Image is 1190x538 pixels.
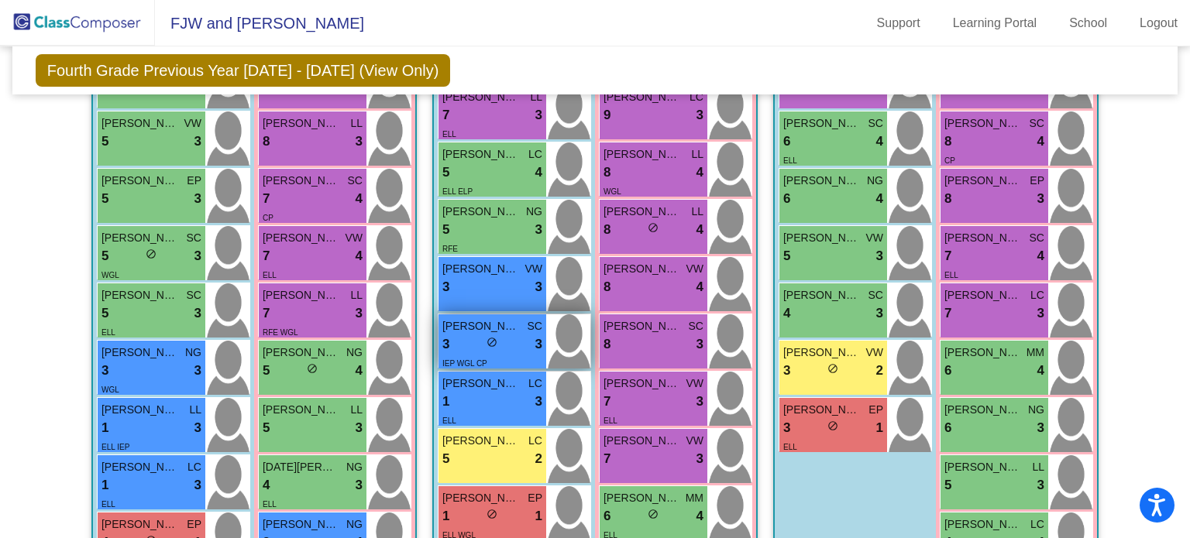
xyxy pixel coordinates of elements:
[442,449,449,469] span: 5
[442,334,449,355] span: 3
[146,248,156,259] span: do_not_disturb_alt
[696,105,703,125] span: 3
[346,344,363,361] span: NG
[101,189,108,209] span: 5
[944,402,1022,418] span: [PERSON_NAME]
[101,344,179,361] span: [PERSON_NAME]
[187,459,201,475] span: LC
[184,115,201,132] span: VW
[101,418,108,438] span: 1
[535,105,542,125] span: 3
[348,173,363,189] span: SC
[194,246,201,266] span: 3
[101,328,115,337] span: ELL
[263,132,270,152] span: 8
[783,173,861,189] span: [PERSON_NAME]
[101,443,129,451] span: ELL IEP
[604,416,617,425] span: ELL
[1037,475,1044,495] span: 3
[604,220,610,240] span: 8
[528,490,542,506] span: EP
[187,230,201,246] span: SC
[944,271,958,279] span: ELL
[686,490,703,506] span: MM
[696,163,703,183] span: 4
[442,277,449,297] span: 3
[783,156,797,165] span: ELL
[101,271,119,279] span: WGL
[263,344,340,361] span: [PERSON_NAME]
[1030,173,1044,189] span: EP
[783,418,790,438] span: 3
[604,433,681,449] span: [PERSON_NAME]
[263,361,270,381] span: 5
[944,173,1022,189] span: [PERSON_NAME]
[1030,287,1044,303] span: LC
[783,344,861,361] span: [PERSON_NAME]
[944,189,951,209] span: 8
[535,506,542,526] span: 1
[686,433,703,449] span: VW
[524,261,542,277] span: VW
[528,375,542,392] span: LC
[944,115,1022,132] span: [PERSON_NAME] [PERSON_NAME]
[944,303,951,324] span: 7
[487,337,497,348] span: do_not_disturb_alt
[1037,303,1044,324] span: 3
[876,132,883,152] span: 4
[487,509,497,519] span: do_not_disturb_alt
[101,303,108,324] span: 5
[604,261,681,277] span: [PERSON_NAME]
[189,402,201,418] span: LL
[604,392,610,412] span: 7
[263,214,273,222] span: CP
[194,418,201,438] span: 3
[604,163,610,183] span: 8
[263,246,270,266] span: 7
[307,363,318,374] span: do_not_disturb_alt
[1030,230,1044,246] span: SC
[865,11,933,36] a: Support
[691,204,703,220] span: LL
[535,392,542,412] span: 3
[944,459,1022,475] span: [PERSON_NAME]
[783,115,861,132] span: [PERSON_NAME]
[101,132,108,152] span: 5
[101,173,179,189] span: [PERSON_NAME]
[101,230,179,246] span: [PERSON_NAME]
[604,490,681,506] span: [PERSON_NAME]
[263,287,340,303] span: [PERSON_NAME] [PERSON_NAME]
[263,303,270,324] span: 7
[356,361,363,381] span: 4
[345,230,363,246] span: VW
[356,475,363,495] span: 3
[944,516,1022,533] span: [PERSON_NAME]
[263,115,340,132] span: [PERSON_NAME]
[530,89,542,105] span: LL
[263,402,340,418] span: [PERSON_NAME]
[101,287,179,303] span: [PERSON_NAME] [PERSON_NAME]
[865,344,883,361] span: VW
[1057,11,1119,36] a: School
[696,449,703,469] span: 3
[535,220,542,240] span: 3
[194,132,201,152] span: 3
[187,516,201,533] span: EP
[442,318,520,334] span: [PERSON_NAME]
[648,222,659,233] span: do_not_disturb_alt
[865,230,883,246] span: VW
[528,146,542,163] span: LC
[263,271,277,279] span: ELL
[783,230,861,246] span: [PERSON_NAME]
[263,516,340,533] span: [PERSON_NAME] [PERSON_NAME]
[876,303,883,324] span: 3
[876,361,883,381] span: 2
[442,261,520,277] span: [PERSON_NAME]
[442,204,520,220] span: [PERSON_NAME]
[783,443,797,451] span: ELL
[604,449,610,469] span: 7
[648,509,659,519] span: do_not_disturb_alt
[101,516,179,533] span: [PERSON_NAME]
[356,418,363,438] span: 3
[356,303,363,324] span: 3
